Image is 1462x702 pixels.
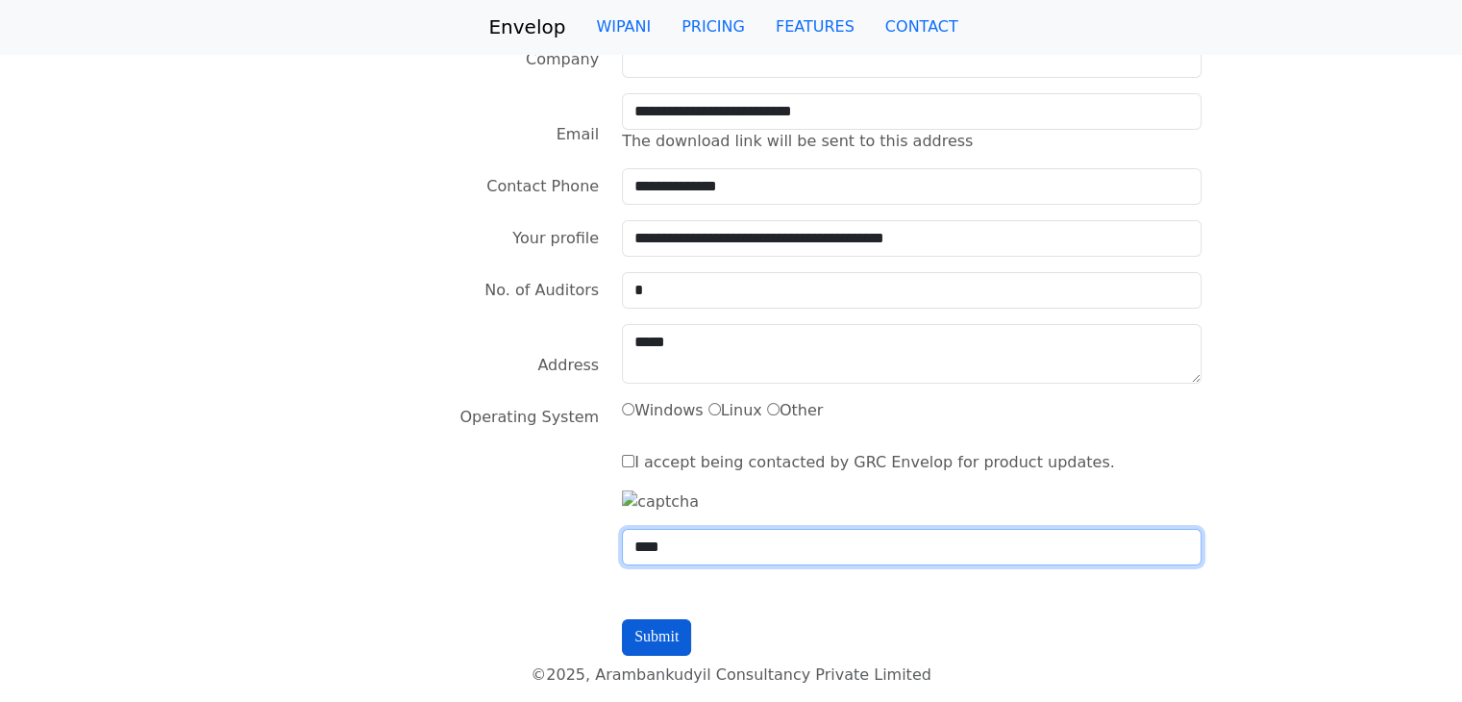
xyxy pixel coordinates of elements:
label: No. of Auditors [484,272,599,309]
a: FEATURES [760,8,870,46]
a: Envelop [488,8,565,46]
span: The download link will be sent to this address [622,132,973,150]
input: I accept being contacted by GRC Envelop for product updates. [622,455,634,467]
label: Other [767,399,823,422]
label: Linux [708,399,762,422]
label: Email [557,116,599,153]
a: WIPANI [581,8,666,46]
input: Linux [708,403,721,415]
label: Operating System [459,399,599,436]
input: Windows [622,403,634,415]
input: Submit [622,619,691,656]
label: Contact Phone [486,168,599,205]
label: Windows [622,399,703,422]
label: Address [537,347,599,384]
label: Company [526,41,599,78]
label: I accept being contacted by GRC Envelop for product updates. [622,451,1115,474]
a: PRICING [666,8,760,46]
label: Your profile [512,220,599,257]
img: captcha [622,490,699,514]
a: CONTACT [870,8,974,46]
input: Other [767,403,780,415]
